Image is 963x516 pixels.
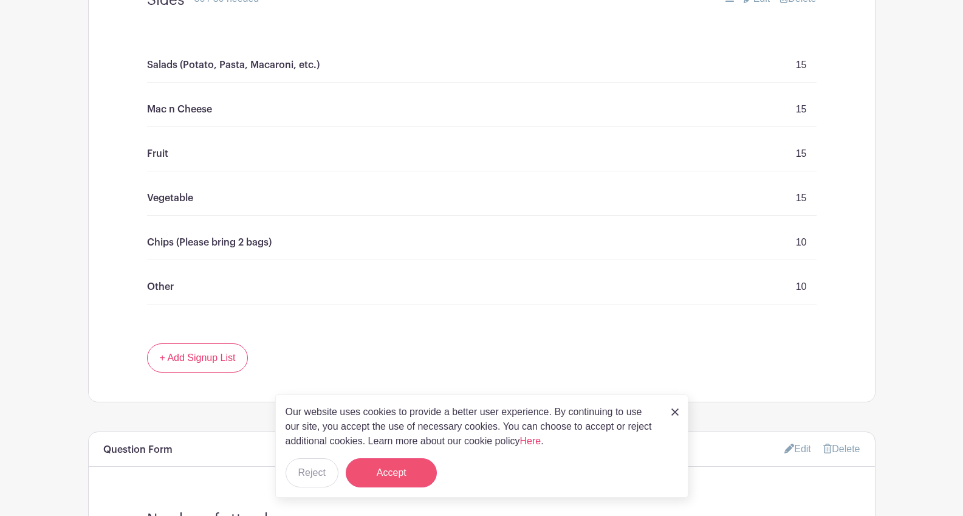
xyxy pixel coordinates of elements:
[147,343,248,373] a: + Add Signup List
[286,458,338,487] button: Reject
[286,405,659,449] p: Our website uses cookies to provide a better user experience. By continuing to use our site, you ...
[147,146,168,161] p: Fruit
[147,235,272,250] p: Chips (Please bring 2 bags)
[796,58,807,72] p: 15
[147,58,320,72] p: Salads (Potato, Pasta, Macaroni, etc.)
[147,280,174,294] p: Other
[796,235,807,250] p: 10
[784,439,811,459] a: Edit
[103,444,173,456] h6: Question Form
[671,408,679,416] img: close_button-5f87c8562297e5c2d7936805f587ecaba9071eb48480494691a3f1689db116b3.svg
[796,280,807,294] p: 10
[796,191,807,205] p: 15
[796,102,807,117] p: 15
[520,436,541,446] a: Here
[823,444,860,454] a: Delete
[796,146,807,161] p: 15
[147,102,212,117] p: Mac n Cheese
[346,458,437,487] button: Accept
[147,191,193,205] p: Vegetable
